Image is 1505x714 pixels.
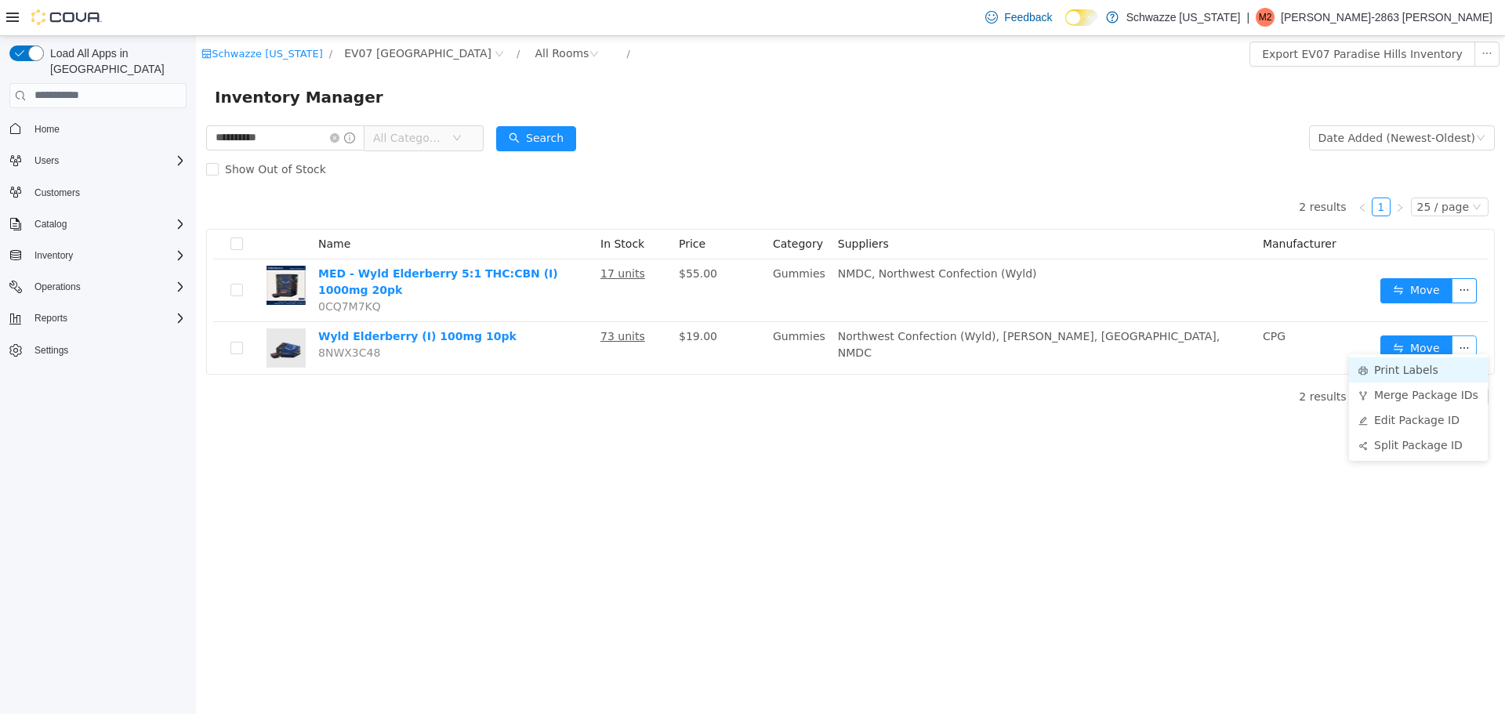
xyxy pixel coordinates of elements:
a: MED - Wyld Elderberry 5:1 THC:CBN (I) 1000mg 20pk [122,231,362,260]
div: Date Added (Newest-Oldest) [1122,90,1279,114]
input: Dark Mode [1065,9,1098,26]
p: Schwazze [US_STATE] [1126,8,1241,27]
span: Settings [28,340,187,360]
p: | [1246,8,1249,27]
a: Customers [28,183,86,202]
span: Inventory [34,249,73,262]
button: Operations [3,276,193,298]
i: icon: close-circle [393,13,403,23]
button: Operations [28,277,87,296]
button: Inventory [28,246,79,265]
span: Inventory Manager [19,49,197,74]
i: icon: down [256,97,266,108]
span: Users [34,154,59,167]
div: 25 / page [1221,162,1273,179]
span: M2 [1259,8,1272,27]
span: $55.00 [483,231,521,244]
button: Customers [3,181,193,204]
i: icon: down [1280,97,1289,108]
span: Home [28,119,187,139]
div: All Rooms [339,5,393,29]
span: Name [122,201,154,214]
span: Catalog [34,218,67,230]
span: Home [34,123,60,136]
button: icon: ellipsis [1256,299,1281,324]
i: icon: fork [1162,355,1172,364]
span: Suppliers [642,201,693,214]
span: / [430,12,433,24]
button: Settings [3,339,193,361]
td: Gummies [571,286,636,338]
li: Previous Page [1157,161,1176,180]
button: Reports [3,307,193,329]
button: icon: swapMove [1184,299,1257,324]
span: $19.00 [483,294,521,306]
div: Matthew-2863 Turner [1256,8,1275,27]
span: Load All Apps in [GEOGRAPHIC_DATA] [44,45,187,77]
a: Home [28,120,66,139]
button: icon: ellipsis [1256,242,1281,267]
u: 17 units [404,231,449,244]
span: 0CQ7M7KQ [122,264,185,277]
span: CPG [1067,294,1090,306]
li: Merge Package IDs [1153,346,1292,371]
a: 1 [1177,162,1194,179]
span: Northwest Confection (Wyld), [PERSON_NAME], [GEOGRAPHIC_DATA], NMDC [642,294,1024,323]
li: Print Labels [1153,321,1292,346]
button: Users [28,151,65,170]
button: Catalog [28,215,73,234]
span: Users [28,151,187,170]
span: Manufacturer [1067,201,1141,214]
td: Gummies [571,223,636,286]
button: Export EV07 Paradise Hills Inventory [1053,5,1279,31]
span: Settings [34,344,68,357]
button: icon: ellipsis [1278,5,1304,31]
span: EV07 Paradise Hills [148,9,296,26]
span: All Categories [177,94,248,110]
li: 1 [1176,161,1195,180]
span: / [133,12,136,24]
li: Next Page [1195,161,1213,180]
i: icon: printer [1162,330,1172,339]
button: Catalog [3,213,193,235]
i: icon: close-circle [134,97,143,107]
span: Feedback [1004,9,1052,25]
li: 2 results [1103,351,1150,370]
button: Home [3,118,193,140]
button: icon: searchSearch [300,90,380,115]
button: Reports [28,309,74,328]
i: icon: left [1162,167,1171,176]
i: icon: right [1199,167,1209,176]
u: 73 units [404,294,449,306]
button: Inventory [3,245,193,266]
i: icon: edit [1162,380,1172,390]
i: icon: share-alt [1162,405,1172,415]
span: Reports [28,309,187,328]
span: NMDC, Northwest Confection (Wyld) [642,231,841,244]
nav: Complex example [9,111,187,403]
span: / [321,12,324,24]
li: 2 results [1103,161,1150,180]
span: Operations [28,277,187,296]
p: [PERSON_NAME]-2863 [PERSON_NAME] [1281,8,1492,27]
span: In Stock [404,201,448,214]
i: icon: info-circle [148,96,159,107]
span: Category [577,201,627,214]
button: Users [3,150,193,172]
a: Wyld Elderberry (I) 100mg 10pk [122,294,321,306]
span: 8NWX3C48 [122,310,184,323]
span: Customers [28,183,187,202]
span: Customers [34,187,80,199]
span: Dark Mode [1065,26,1066,27]
span: Catalog [28,215,187,234]
a: Feedback [979,2,1058,33]
li: Edit Package ID [1153,371,1292,397]
img: Wyld Elderberry (I) 100mg 10pk hero shot [71,292,110,332]
i: icon: shop [5,13,16,23]
span: Show Out of Stock [23,127,136,140]
i: icon: close-circle [299,13,308,23]
i: icon: down [1276,166,1286,177]
img: Cova [31,9,102,25]
span: Inventory [28,246,187,265]
button: icon: swapMove [1184,242,1257,267]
